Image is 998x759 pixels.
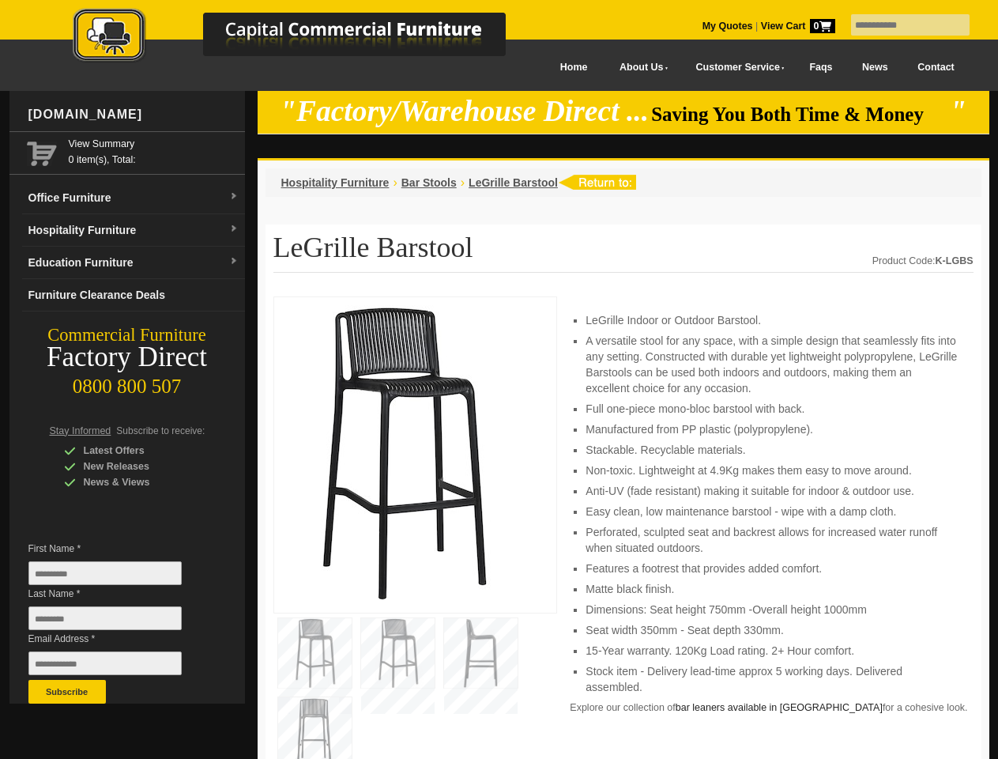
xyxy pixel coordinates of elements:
[50,425,111,436] span: Stay Informed
[586,401,957,417] li: Full one-piece mono-bloc barstool with back.
[401,176,457,189] a: Bar Stools
[28,651,182,675] input: Email Address *
[229,257,239,266] img: dropdown
[586,622,957,638] li: Seat width 350mm - Seat depth 330mm.
[22,279,245,312] a: Furniture Clearance Deals
[9,346,245,368] div: Factory Direct
[393,175,397,191] li: ›
[28,680,106,704] button: Subscribe
[461,175,465,191] li: ›
[28,541,205,557] span: First Name *
[702,21,753,32] a: My Quotes
[558,175,636,190] img: return to
[64,443,214,459] div: Latest Offers
[281,176,390,189] a: Hospitality Furniture
[9,324,245,346] div: Commercial Furniture
[586,504,957,519] li: Easy clean, low maintenance barstool - wipe with a damp cloth.
[570,700,973,716] p: Explore our collection of for a cohesive look.
[586,442,957,458] li: Stackable. Recyclable materials.
[872,253,974,269] div: Product Code:
[64,459,214,474] div: New Releases
[847,50,902,85] a: News
[678,50,794,85] a: Customer Service
[936,255,974,266] strong: K-LGBS
[280,95,649,127] em: "Factory/Warehouse Direct ...
[29,8,582,66] img: Capital Commercial Furniture Logo
[229,192,239,202] img: dropdown
[22,182,245,214] a: Office Furnituredropdown
[586,561,957,576] li: Features a footrest that provides added comfort.
[28,631,205,647] span: Email Address *
[586,643,957,659] li: 15-Year warranty. 120Kg Load rating. 2+ Hour comfort.
[22,91,245,138] div: [DOMAIN_NAME]
[586,483,957,499] li: Anti-UV (fade resistant) making it suitable for indoor & outdoor use.
[22,214,245,247] a: Hospitality Furnituredropdown
[586,333,957,396] li: A versatile stool for any space, with a simple design that seamlessly fits into any setting. Cons...
[586,421,957,437] li: Manufactured from PP plastic (polypropylene).
[586,663,957,695] li: Stock item - Delivery lead-time approx 5 working days. Delivered assembled.
[758,21,834,32] a: View Cart0
[810,19,835,33] span: 0
[116,425,205,436] span: Subscribe to receive:
[69,136,239,165] span: 0 item(s), Total:
[229,225,239,234] img: dropdown
[586,581,957,597] li: Matte black finish.
[9,368,245,398] div: 0800 800 507
[69,136,239,152] a: View Summary
[602,50,678,85] a: About Us
[28,606,182,630] input: Last Name *
[28,586,205,602] span: Last Name *
[282,305,519,600] img: LeGrille Barstool
[273,232,974,273] h1: LeGrille Barstool
[586,524,957,556] li: Perforated, sculpted seat and backrest allows for increased water runoff when situated outdoors.
[586,602,957,617] li: Dimensions: Seat height 750mm -Overall height 1000mm
[651,104,947,125] span: Saving You Both Time & Money
[586,463,957,478] li: Non-toxic. Lightweight at 4.9Kg makes them easy to move around.
[902,50,969,85] a: Contact
[29,8,582,70] a: Capital Commercial Furniture Logo
[469,176,558,189] a: LeGrille Barstool
[64,474,214,490] div: News & Views
[28,561,182,585] input: First Name *
[795,50,848,85] a: Faqs
[22,247,245,279] a: Education Furnituredropdown
[676,702,883,713] a: bar leaners available in [GEOGRAPHIC_DATA]
[950,95,966,127] em: "
[761,21,835,32] strong: View Cart
[586,312,957,328] li: LeGrille Indoor or Outdoor Barstool.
